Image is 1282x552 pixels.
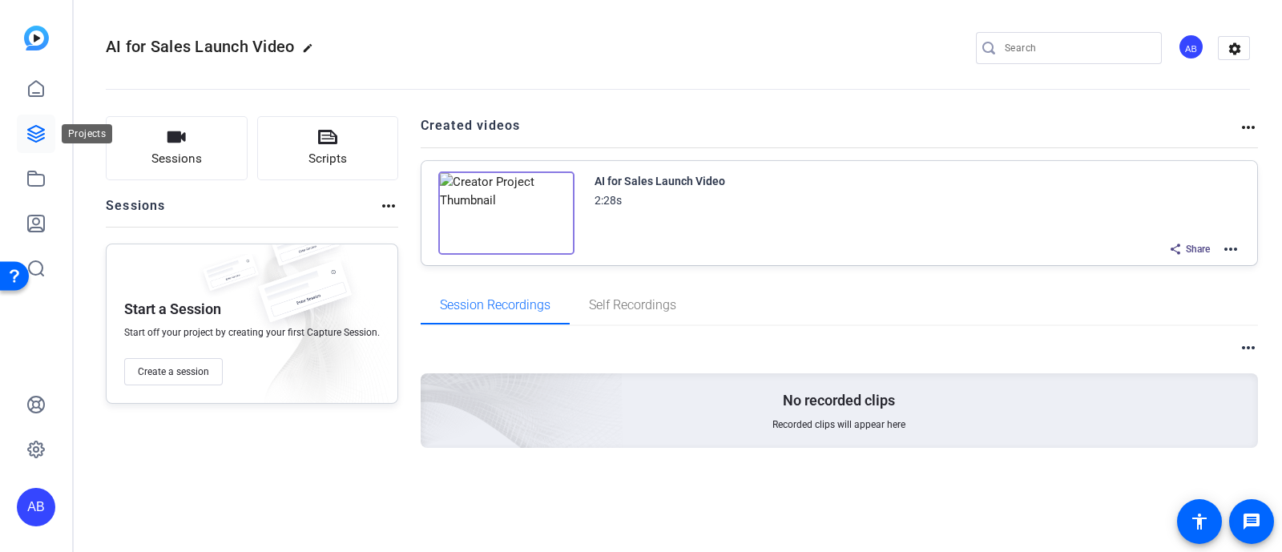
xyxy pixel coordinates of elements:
h2: Sessions [106,196,166,227]
mat-icon: more_horiz [1239,338,1258,357]
mat-icon: more_horiz [379,196,398,216]
span: Sessions [151,150,202,168]
span: Share [1186,243,1210,256]
p: No recorded clips [783,391,895,410]
div: 2:28s [595,191,622,210]
div: AB [1178,34,1204,60]
mat-icon: edit [302,42,321,62]
div: AB [17,488,55,526]
input: Search [1005,38,1149,58]
h2: Created videos [421,116,1240,147]
mat-icon: more_horiz [1239,118,1258,137]
img: fake-session.png [195,254,267,301]
img: fake-session.png [244,260,365,340]
button: Scripts [257,116,399,180]
img: embarkstudio-empty-session.png [234,240,389,411]
ngx-avatar: Amy Blue [1178,34,1206,62]
img: blue-gradient.svg [24,26,49,50]
div: Projects [62,124,112,143]
span: Start off your project by creating your first Capture Session. [124,326,380,339]
span: AI for Sales Launch Video [106,37,294,56]
img: Creator Project Thumbnail [438,171,574,255]
div: AI for Sales Launch Video [595,171,725,191]
span: Session Recordings [440,299,550,312]
mat-icon: more_horiz [1221,240,1240,259]
p: Start a Session [124,300,221,319]
img: fake-session.png [260,220,349,279]
span: Create a session [138,365,209,378]
span: Scripts [308,150,347,168]
button: Create a session [124,358,223,385]
button: Sessions [106,116,248,180]
mat-icon: settings [1219,37,1251,61]
span: Self Recordings [589,299,676,312]
mat-icon: accessibility [1190,512,1209,531]
span: Recorded clips will appear here [772,418,905,431]
mat-icon: message [1242,512,1261,531]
